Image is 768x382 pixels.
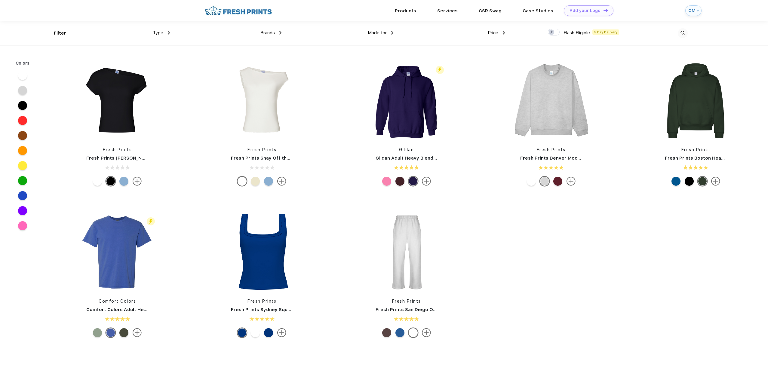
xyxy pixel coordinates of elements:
div: White [238,177,247,186]
span: Made for [368,30,387,35]
a: Gildan Adult Heavy Blend 8 Oz. 50/50 Hooded Sweatshirt [376,155,507,161]
a: Fresh Prints [247,299,276,304]
div: Ht Sp Drk Maroon [395,177,404,186]
img: more.svg [133,328,142,337]
span: Type [153,30,163,35]
div: Sage [119,328,128,337]
div: Royal [238,328,247,337]
a: Fresh Prints Denver Mock Neck Heavyweight Sweatshirt [520,155,651,161]
div: Dark Chocolate mto [382,328,391,337]
img: dropdown.png [168,31,170,35]
div: Light Blue [119,177,128,186]
img: more.svg [277,328,286,337]
div: Bay [93,328,102,337]
div: Azalea [382,177,391,186]
img: dropdown.png [391,31,393,35]
div: Purple [409,177,418,186]
a: Gildan [399,147,414,152]
a: Fresh Prints Shay Off the Shoulder Tank [231,155,324,161]
div: Light Blue [264,177,273,186]
span: Price [488,30,498,35]
img: dropdown.png [503,31,505,35]
img: more.svg [277,177,286,186]
a: Services [437,8,458,14]
img: more.svg [422,328,431,337]
a: Fresh Prints [247,147,276,152]
img: more.svg [567,177,576,186]
a: Fresh Prints [392,299,421,304]
a: Products [395,8,416,14]
a: Fresh Prints Boston Heavyweight Hoodie [665,155,760,161]
img: more.svg [422,177,431,186]
div: Black [106,177,115,186]
img: more.svg [133,177,142,186]
img: desktop_search.svg [678,28,688,38]
img: arrow_down_blue.svg [696,9,699,12]
img: func=resize&h=266 [222,61,302,141]
div: CM [688,8,695,13]
img: dropdown.png [279,31,281,35]
img: flash_active_toggle.svg [147,217,155,225]
a: Comfort Colors Adult Heavyweight T-Shirt [86,307,185,312]
a: Fresh Prints Sydney Square Neck Tank Top [231,307,330,312]
div: White [527,177,536,186]
div: Colors [11,60,34,66]
img: func=resize&h=266 [367,212,447,292]
img: flash_active_toggle.svg [436,66,444,74]
img: func=resize&h=266 [367,61,447,141]
div: Filter [54,30,66,37]
div: Yellow [251,177,260,186]
img: func=resize&h=266 [222,212,302,292]
div: Add your Logo [570,8,601,13]
a: Comfort Colors [99,299,136,304]
div: Crimson Red [553,177,562,186]
div: Royal Blue mto [395,328,404,337]
div: Ash Grey [540,177,549,186]
div: Black [685,177,694,186]
img: func=resize&h=266 [77,212,157,292]
img: DT [604,9,608,12]
a: CSR Swag [479,8,502,14]
img: func=resize&h=266 [77,61,157,141]
span: Brands [260,30,275,35]
div: Mystic Blue [106,328,115,337]
a: Fresh Prints [681,147,710,152]
span: Flash Eligible [564,30,590,35]
a: Fresh Prints [PERSON_NAME] Off the Shoulder Top [86,155,203,161]
div: White [409,328,418,337]
a: Fresh Prints [103,147,132,152]
img: fo%20logo%202.webp [203,5,274,16]
div: White [93,177,102,186]
img: more.svg [711,177,720,186]
img: func=resize&h=266 [511,61,591,141]
div: Royal Blue White [264,328,273,337]
img: func=resize&h=266 [656,61,736,141]
a: Fresh Prints [537,147,566,152]
div: White [251,328,260,337]
div: Forest Green [698,177,707,186]
a: Fresh Prints San Diego Open Heavyweight Sweatpants [376,307,502,312]
div: Royal Blue [671,177,680,186]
